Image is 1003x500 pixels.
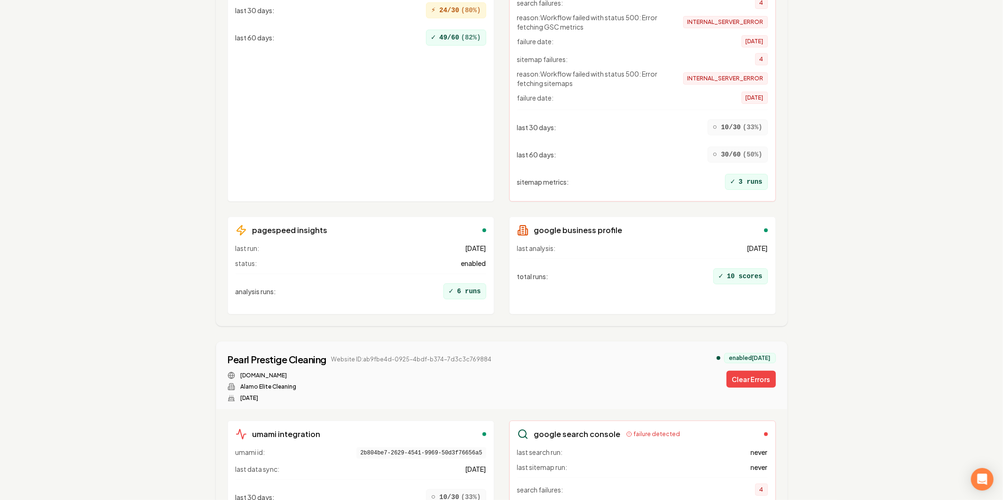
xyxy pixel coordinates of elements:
span: failure detected [634,430,680,438]
span: [DATE] [747,243,768,253]
a: Pearl Prestige Cleaning [228,353,327,366]
div: 3 runs [725,174,767,190]
button: Clear Errors [727,371,776,388]
span: last 30 days : [517,123,557,132]
span: enabled [461,258,486,268]
span: never [751,462,768,472]
span: failure date: [517,93,554,102]
span: ○ [713,149,718,160]
span: last 30 days : [236,6,275,15]
span: INTERNAL_SERVER_ERROR [683,72,768,85]
span: last sitemap run: [517,462,568,472]
div: Website [228,372,492,379]
div: 30/60 [708,147,768,163]
span: reason: Workflow failed with status 500: Error fetching GSC metrics [517,13,668,31]
span: 4 [755,484,768,496]
span: ( 80 %) [461,6,481,15]
span: ✓ [449,286,453,297]
span: [DATE] [742,35,768,47]
span: last search run: [517,447,563,457]
div: 24/30 [426,2,486,18]
div: enabled [DATE] [724,353,776,363]
span: last run: [236,243,260,253]
h3: google business profile [534,225,623,236]
span: [DATE] [742,92,768,104]
span: 2b804be7-2629-4541-9969-50d3f76656a5 [356,447,486,459]
span: ⚡ [431,5,436,16]
span: umami id: [236,447,265,459]
span: last 60 days : [236,33,275,42]
span: last data sync: [236,464,280,474]
span: INTERNAL_SERVER_ERROR [683,16,768,28]
span: ○ [713,122,718,133]
div: 6 runs [443,283,486,299]
span: [DATE] [466,243,486,253]
h3: umami integration [253,429,321,440]
span: failure date: [517,37,554,46]
div: enabled [764,228,768,232]
div: 49/60 [426,30,486,46]
div: 10/30 [708,119,768,135]
div: failed [764,432,768,436]
span: ✓ [730,176,735,187]
div: enabled [482,432,486,436]
span: last analysis: [517,243,556,253]
span: sitemap metrics : [517,177,569,187]
span: sitemap failures: [517,55,568,64]
span: last 60 days : [517,150,557,159]
span: search failures: [517,485,563,494]
span: ( 33 %) [742,123,762,132]
span: ✓ [431,32,436,43]
div: analytics enabled [717,356,720,360]
div: enabled [482,228,486,232]
div: Open Intercom Messenger [971,468,994,491]
span: never [751,447,768,457]
span: analysis runs : [236,287,276,296]
span: total runs : [517,272,549,281]
span: Website ID: ab9fbe4d-0925-4bdf-b374-7d3c3c769884 [331,356,491,363]
a: [DOMAIN_NAME] [241,372,287,379]
h3: pagespeed insights [253,225,328,236]
div: 10 scores [713,268,767,284]
span: ( 50 %) [742,150,762,159]
span: reason: Workflow failed with status 500: Error fetching sitemaps [517,69,668,88]
h3: google search console [534,429,621,440]
span: [DATE] [466,464,486,474]
span: status: [236,258,257,268]
span: ✓ [719,271,723,282]
span: ( 82 %) [461,33,481,42]
span: 4 [755,53,768,65]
